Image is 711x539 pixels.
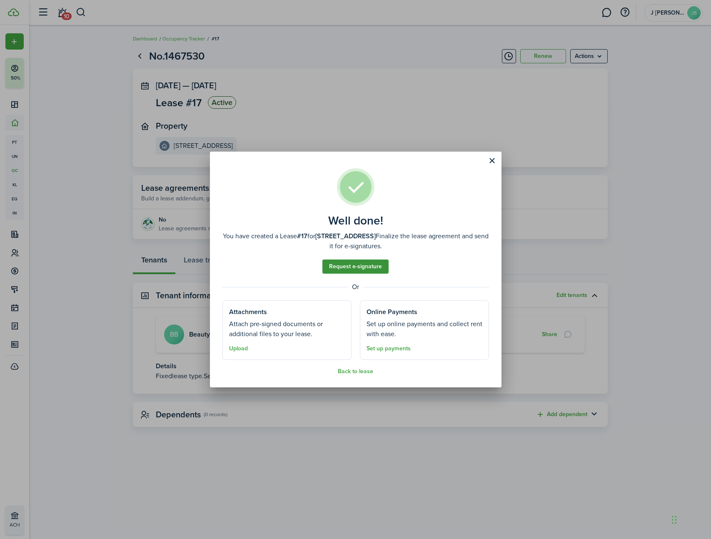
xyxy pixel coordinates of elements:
button: Upload [229,345,248,352]
button: Back to lease [338,368,373,375]
a: Set up payments [367,345,411,352]
iframe: Chat Widget [568,449,711,539]
well-done-section-description: Set up online payments and collect rent with ease. [367,319,482,339]
a: Request e-signature [322,260,389,274]
div: Drag [672,507,677,532]
well-done-section-title: Online Payments [367,307,417,317]
well-done-title: Well done! [328,214,383,227]
well-done-section-title: Attachments [229,307,267,317]
well-done-section-description: Attach pre-signed documents or additional files to your lease. [229,319,345,339]
b: #17 [297,231,307,241]
button: Close modal [485,154,499,168]
well-done-description: You have created a Lease for Finalize the lease agreement and send it for e-signatures. [222,231,489,251]
well-done-separator: Or [222,282,489,292]
b: [STREET_ADDRESS] [315,231,376,241]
